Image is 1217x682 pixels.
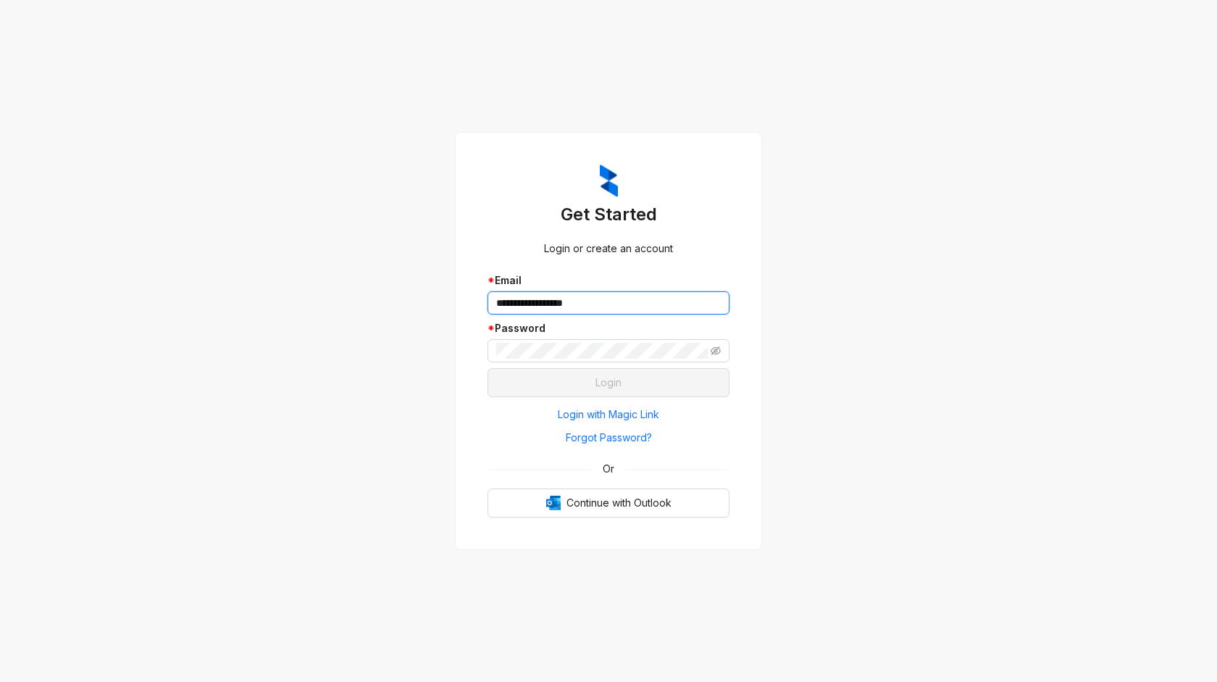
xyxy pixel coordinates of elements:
button: OutlookContinue with Outlook [488,488,729,517]
div: Email [488,273,729,288]
span: eye-invisible [711,346,721,356]
span: Continue with Outlook [566,495,672,511]
button: Login with Magic Link [488,403,729,426]
span: Forgot Password? [566,430,652,446]
img: Outlook [546,496,561,510]
h3: Get Started [488,203,729,226]
div: Login or create an account [488,241,729,257]
button: Forgot Password? [488,426,729,449]
button: Login [488,368,729,397]
img: ZumaIcon [600,165,618,198]
span: Login with Magic Link [558,407,659,423]
div: Password [488,320,729,336]
span: Or [593,461,624,477]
